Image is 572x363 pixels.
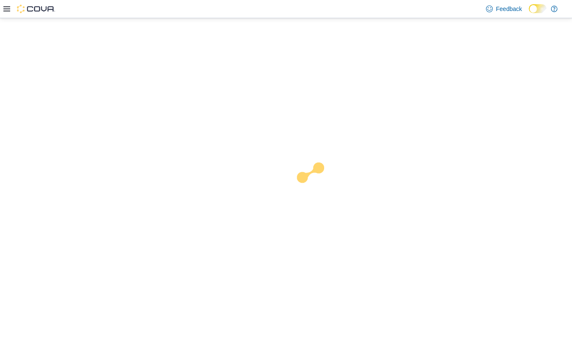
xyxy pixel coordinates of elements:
[483,0,525,17] a: Feedback
[529,4,547,13] input: Dark Mode
[496,5,522,13] span: Feedback
[17,5,55,13] img: Cova
[529,13,529,14] span: Dark Mode
[286,156,350,220] img: cova-loader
